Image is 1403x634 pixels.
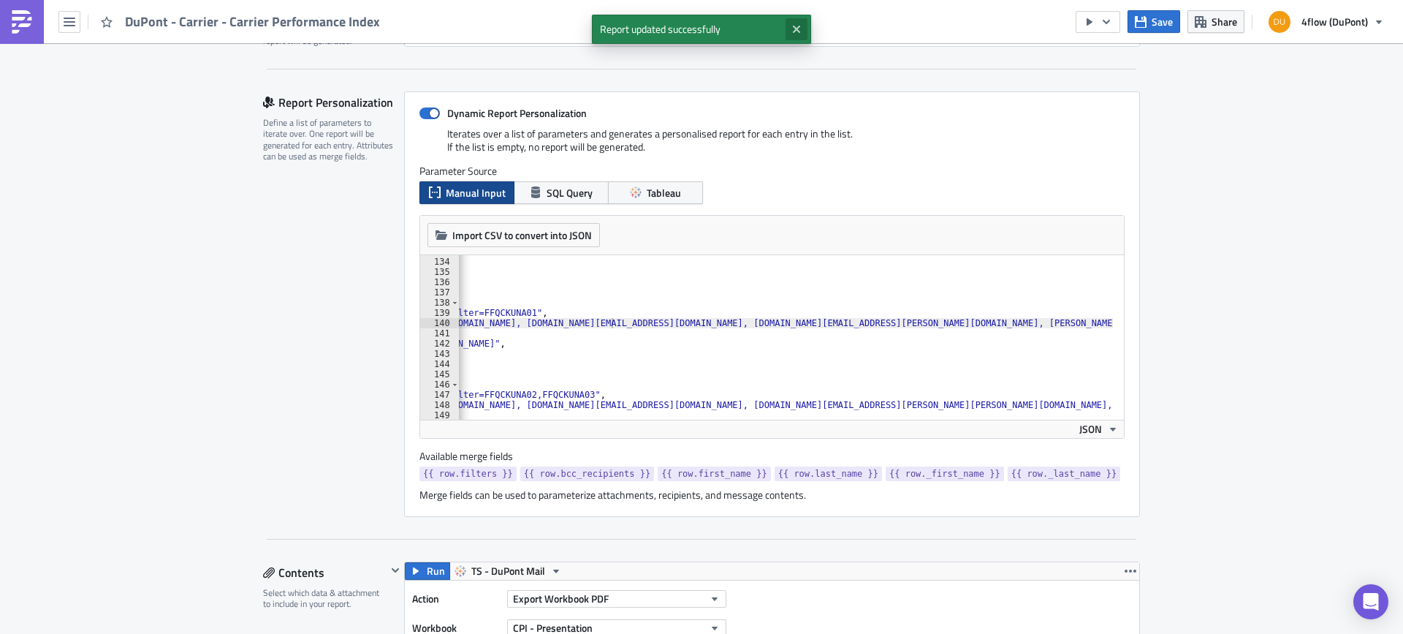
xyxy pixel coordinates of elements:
[6,110,698,121] p: Dupont-Control Tower
[1187,10,1244,33] button: Share
[507,590,726,608] button: Export Workbook PDF
[420,267,459,277] div: 135
[447,105,587,121] strong: Dynamic Report Personalization
[547,185,593,200] span: SQL Query
[1301,14,1368,29] span: 4flow (DuPont)
[786,18,807,40] button: Close
[647,185,681,200] span: Tableau
[513,591,609,606] span: Export Workbook PDF
[420,287,459,298] div: 137
[35,44,698,56] li: PDF file: overview of performance in transport orders and a presentation explaining in detail the...
[427,562,445,580] span: Run
[419,488,1125,502] div: Merge fields can be used to parameterize attachments, recipients, and message contents.
[405,562,450,580] button: Run
[420,400,459,410] div: 148
[263,91,404,113] div: Report Personalization
[886,467,1004,481] a: {{ row._first_name }}
[420,390,459,400] div: 147
[420,380,459,390] div: 146
[420,410,459,420] div: 149
[125,13,381,30] span: DuPont - Carrier - Carrier Performance Index
[427,223,600,247] button: Import CSV to convert into JSON
[1260,6,1392,38] button: 4flow (DuPont)
[420,277,459,287] div: 136
[10,10,34,34] img: PushMetrics
[889,467,1000,481] span: {{ row._first_name }}
[449,562,567,580] button: TS - DuPont Mail
[263,587,387,610] div: Select which data & attachment to include in your report.
[446,185,506,200] span: Manual Input
[6,6,698,18] p: Dear {{ row.last_name }} - Team,
[608,181,703,204] button: Tableau
[419,450,529,463] label: Available merge fields
[6,22,698,34] p: please find attached carrier performance index.
[1079,421,1102,437] span: JSON
[592,15,786,44] span: Report updated successfully
[6,94,698,105] p: Many thanks in advance
[35,56,698,67] li: Excel files: raw data for each of the indicators shown in the pdf file
[420,308,459,318] div: 139
[775,467,882,481] a: {{ row.last_name }}
[520,467,654,481] a: {{ row.bcc_recipients }}
[452,227,592,243] span: Import CSV to convert into JSON
[420,349,459,359] div: 143
[658,467,771,481] a: {{ row.first_name }}
[661,467,767,481] span: {{ row.first_name }}
[6,78,698,89] p: In case of any questions please contact: [EMAIL_ADDRESS][DOMAIN_NAME]
[263,1,395,47] div: Optionally, perform a condition check before generating and sending a report. Only if true, the r...
[419,467,517,481] a: {{ row.filters }}
[263,562,387,584] div: Contents
[1267,10,1292,34] img: Avatar
[420,339,459,349] div: 142
[419,165,1125,178] label: Parameter Source
[1128,10,1180,33] button: Save
[778,467,878,481] span: {{ row.last_name }}
[1011,467,1117,481] span: {{ row._last_name }}
[1353,584,1388,619] div: Open Intercom Messenger
[1008,467,1121,481] a: {{ row._last_name }}
[420,369,459,380] div: 145
[419,127,1125,165] div: Iterates over a list of parameters and generates a personalised report for each entry in the list...
[6,6,698,121] body: Rich Text Area. Press ALT-0 for help.
[423,467,513,481] span: {{ row.filters }}
[412,588,500,610] label: Action
[1152,14,1173,29] span: Save
[420,359,459,369] div: 144
[263,117,395,162] div: Define a list of parameters to iterate over. One report will be generated for each entry. Attribu...
[420,328,459,339] div: 141
[419,181,514,204] button: Manual Input
[420,257,459,267] div: 134
[1212,14,1237,29] span: Share
[420,318,459,328] div: 140
[387,562,404,579] button: Hide content
[1074,420,1124,438] button: JSON
[420,298,459,308] div: 138
[514,181,609,204] button: SQL Query
[471,562,545,580] span: TS - DuPont Mail
[524,467,650,481] span: {{ row.bcc_recipients }}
